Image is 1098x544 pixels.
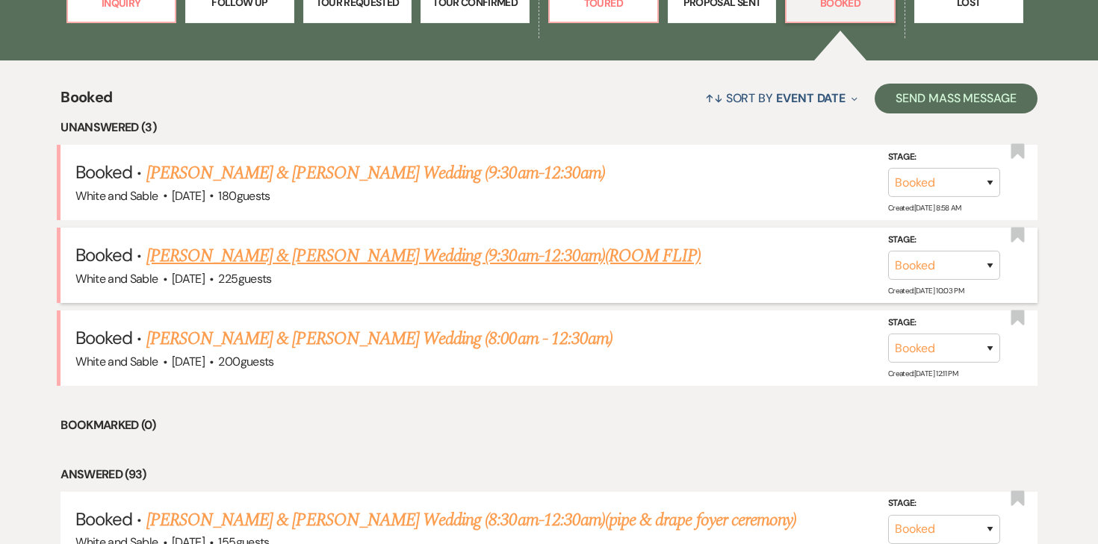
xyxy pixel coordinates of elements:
span: White and Sable [75,354,158,369]
a: [PERSON_NAME] & [PERSON_NAME] Wedding (8:30am-12:30am)(pipe & drape foyer ceremony) [146,507,796,534]
a: [PERSON_NAME] & [PERSON_NAME] Wedding (9:30am-12:30am) [146,160,605,187]
span: ↑↓ [705,90,723,106]
span: [DATE] [172,188,205,204]
li: Bookmarked (0) [61,416,1037,435]
span: 225 guests [218,271,271,287]
span: Created: [DATE] 10:03 PM [888,286,964,296]
span: Booked [75,507,132,531]
li: Answered (93) [61,465,1037,484]
label: Stage: [888,148,1000,165]
span: White and Sable [75,271,158,287]
span: Event Date [776,90,846,106]
span: Created: [DATE] 12:11 PM [888,369,958,378]
a: [PERSON_NAME] & [PERSON_NAME] Wedding (9:30am-12:30am)(ROOM FLIP) [146,243,701,269]
span: White and Sable [75,188,158,204]
button: Send Mass Message [875,84,1037,113]
span: 200 guests [218,354,273,369]
button: Sort By Event Date [699,78,863,118]
label: Stage: [888,315,1000,331]
span: Created: [DATE] 8:58 AM [888,203,961,213]
span: [DATE] [172,354,205,369]
a: [PERSON_NAME] & [PERSON_NAME] Wedding (8:00am - 12:30am) [146,325,612,352]
span: Booked [61,86,112,118]
span: 180 guests [218,188,270,204]
span: Booked [75,160,132,184]
label: Stage: [888,495,1000,512]
span: Booked [75,326,132,349]
span: Booked [75,243,132,266]
li: Unanswered (3) [61,118,1037,137]
span: [DATE] [172,271,205,287]
label: Stage: [888,232,1000,248]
